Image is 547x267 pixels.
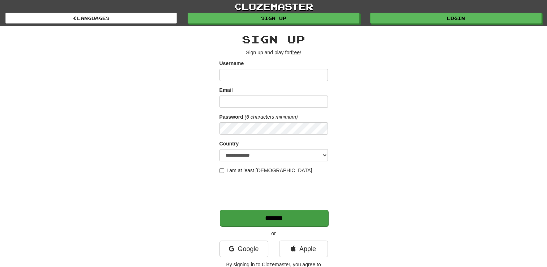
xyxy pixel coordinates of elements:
a: Languages [5,13,177,24]
input: I am at least [DEMOGRAPHIC_DATA] [219,168,224,173]
u: free [291,50,300,55]
a: Login [370,13,542,24]
label: I am at least [DEMOGRAPHIC_DATA] [219,167,312,174]
a: Apple [279,241,328,257]
p: Sign up and play for ! [219,49,328,56]
label: Email [219,86,233,94]
label: Username [219,60,244,67]
p: or [219,230,328,237]
a: Sign up [188,13,359,24]
label: Country [219,140,239,147]
h2: Sign up [219,33,328,45]
label: Password [219,113,243,120]
a: Google [219,241,268,257]
iframe: reCAPTCHA [219,178,329,206]
em: (6 characters minimum) [245,114,298,120]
